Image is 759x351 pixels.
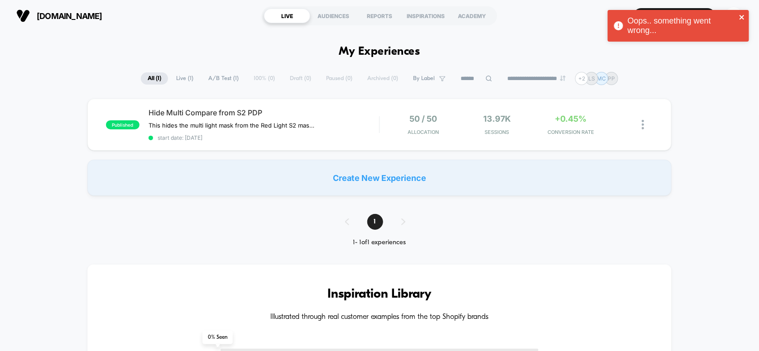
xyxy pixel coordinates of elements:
[87,160,672,196] div: Create New Experience
[149,122,317,129] span: This hides the multi light mask from the Red Light S2 mask. It matches by page URL, which can inc...
[356,9,403,23] div: REPORTS
[555,114,587,123] span: +0.45%
[367,214,383,230] span: 1
[149,134,379,141] span: start date: [DATE]
[403,9,449,23] div: INSPIRATIONS
[14,9,105,23] button: [DOMAIN_NAME]
[628,16,736,35] div: Oops.. something went wrong...
[413,75,435,82] span: By Label
[202,72,245,85] span: A/B Test ( 1 )
[588,75,595,82] p: LS
[115,287,645,302] h3: Inspiration Library
[462,129,532,135] span: Sessions
[410,114,437,123] span: 50 / 50
[575,72,588,85] div: + 2
[141,72,168,85] span: All ( 1 )
[310,9,356,23] div: AUDIENCES
[597,75,606,82] p: MC
[608,75,615,82] p: PP
[169,72,200,85] span: Live ( 1 )
[339,45,420,58] h1: My Experiences
[408,129,439,135] span: Allocation
[336,239,423,247] div: 1 - 1 of 1 experiences
[739,14,745,22] button: close
[642,120,644,129] img: close
[149,108,379,117] span: Hide Multi Compare from S2 PDP
[483,114,511,123] span: 13.97k
[449,9,495,23] div: ACADEMY
[560,76,566,81] img: end
[725,7,743,25] div: LS
[106,120,139,129] span: published
[722,7,745,25] button: LS
[16,9,30,23] img: Visually logo
[37,11,102,21] span: [DOMAIN_NAME]
[202,331,233,344] span: 0 % Seen
[264,9,310,23] div: LIVE
[115,313,645,322] h4: Illustrated through real customer examples from the top Shopify brands
[536,129,605,135] span: CONVERSION RATE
